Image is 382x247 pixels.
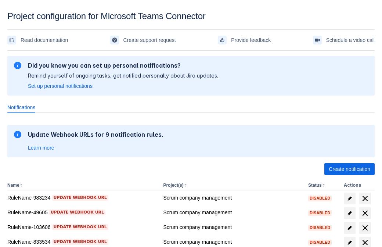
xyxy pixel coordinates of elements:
[13,130,22,139] span: information
[218,34,271,46] a: Provide feedback
[163,183,183,188] button: Project(s)
[329,163,370,175] span: Create notification
[51,210,104,215] span: Update webhook URL
[308,196,332,200] span: Disabled
[163,209,302,216] div: Scrum company management
[7,194,157,201] div: RuleName-983234
[361,238,370,247] span: delete
[163,223,302,231] div: Scrum company management
[347,225,353,231] span: edit
[163,194,302,201] div: Scrum company management
[163,238,302,246] div: Scrum company management
[326,34,375,46] span: Schedule a video call
[361,223,370,232] span: delete
[347,240,353,246] span: edit
[7,209,157,216] div: RuleName-49605
[54,239,107,245] span: Update webhook URL
[308,211,332,215] span: Disabled
[13,61,22,70] span: information
[313,34,375,46] a: Schedule a video call
[324,163,375,175] button: Create notification
[54,224,107,230] span: Update webhook URL
[28,62,218,69] h2: Did you know you can set up personal notifications?
[308,226,332,230] span: Disabled
[123,34,176,46] span: Create support request
[28,144,54,151] a: Learn more
[308,183,322,188] button: Status
[347,196,353,201] span: edit
[361,209,370,218] span: delete
[7,11,375,21] div: Project configuration for Microsoft Teams Connector
[7,223,157,231] div: RuleName-103606
[219,37,225,43] span: feedback
[308,240,332,244] span: Disabled
[9,37,15,43] span: documentation
[112,37,118,43] span: support
[54,195,107,201] span: Update webhook URL
[341,181,375,190] th: Actions
[347,210,353,216] span: edit
[110,34,176,46] a: Create support request
[231,34,271,46] span: Provide feedback
[7,34,68,46] a: Read documentation
[314,37,320,43] span: videoCall
[21,34,68,46] span: Read documentation
[28,82,93,90] a: Set up personal notifications
[28,72,218,79] p: Remind yourself of ongoing tasks, get notified personally about Jira updates.
[7,238,157,246] div: RuleName-833534
[361,194,370,203] span: delete
[7,104,35,111] span: Notifications
[7,183,19,188] button: Name
[28,131,163,138] h2: Update Webhook URLs for 9 notification rules.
